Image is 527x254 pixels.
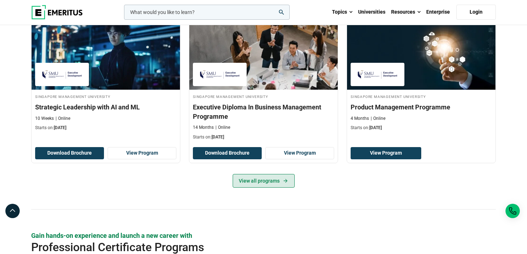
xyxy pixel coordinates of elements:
[347,18,495,135] a: Product Design and Innovation Course by Singapore Management University - December 23, 2025 Singa...
[215,124,230,131] p: Online
[54,125,66,130] span: [DATE]
[193,93,334,99] h4: Singapore Management University
[193,124,214,131] p: 14 Months
[233,174,295,188] a: View all programs
[35,103,176,112] h3: Strategic Leadership with AI and ML
[56,116,70,122] p: Online
[456,5,496,20] a: Login
[354,66,401,83] img: Singapore Management University
[351,93,492,99] h4: Singapore Management University
[189,18,338,90] img: Executive Diploma In Business Management Programme | Online Business Management Course
[108,147,176,159] a: View Program
[32,18,180,135] a: AI and Machine Learning Course by Singapore Management University - November 24, 2025 Singapore M...
[351,125,492,131] p: Starts on:
[31,231,496,240] p: Gain hands-on experience and launch a new career with
[369,125,382,130] span: [DATE]
[265,147,334,159] a: View Program
[193,134,334,140] p: Starts on:
[124,5,290,20] input: woocommerce-product-search-field-0
[189,18,338,144] a: Business Management Course by Singapore Management University - November 28, 2025 Singapore Manag...
[196,66,243,83] img: Singapore Management University
[32,18,180,90] img: Strategic Leadership with AI and ML | Online AI and Machine Learning Course
[35,125,176,131] p: Starts on:
[351,147,421,159] a: View Program
[351,116,369,122] p: 4 Months
[351,103,492,112] h3: Product Management Programme
[35,93,176,99] h4: Singapore Management University
[371,116,385,122] p: Online
[212,135,224,140] span: [DATE]
[193,103,334,121] h3: Executive Diploma In Business Management Programme
[35,147,104,159] button: Download Brochure
[347,18,495,90] img: Product Management Programme | Online Product Design and Innovation Course
[35,116,54,122] p: 10 Weeks
[39,66,85,83] img: Singapore Management University
[193,147,262,159] button: Download Brochure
